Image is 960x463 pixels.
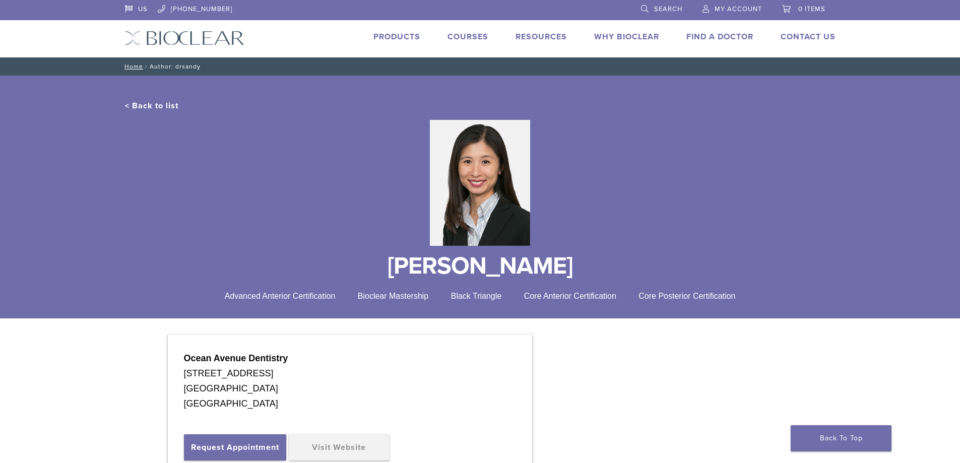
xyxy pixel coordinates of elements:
a: Resources [516,32,567,42]
span: Bioclear Mastership [358,292,429,300]
a: Products [373,32,420,42]
strong: Ocean Avenue Dentistry [184,353,288,363]
h1: [PERSON_NAME] [125,254,836,278]
div: [GEOGRAPHIC_DATA] [GEOGRAPHIC_DATA] [184,381,516,411]
nav: Author: drsandy [117,57,843,76]
span: Core Anterior Certification [524,292,616,300]
img: Bioclear [125,31,244,45]
a: Why Bioclear [594,32,659,42]
img: Bioclear [430,120,531,246]
div: [STREET_ADDRESS] [184,366,516,381]
a: < Back to list [125,101,178,111]
button: Request Appointment [184,434,286,460]
a: Visit Website [289,434,390,460]
span: Black Triangle [451,292,502,300]
span: Core Posterior Certification [638,292,735,300]
a: Back To Top [791,425,891,451]
span: 0 items [798,5,825,13]
span: / [143,64,150,69]
a: Find A Doctor [686,32,753,42]
a: Courses [447,32,488,42]
span: Advanced Anterior Certification [225,292,336,300]
a: Contact Us [781,32,836,42]
a: Home [121,63,143,70]
span: Search [654,5,682,13]
span: My Account [715,5,762,13]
